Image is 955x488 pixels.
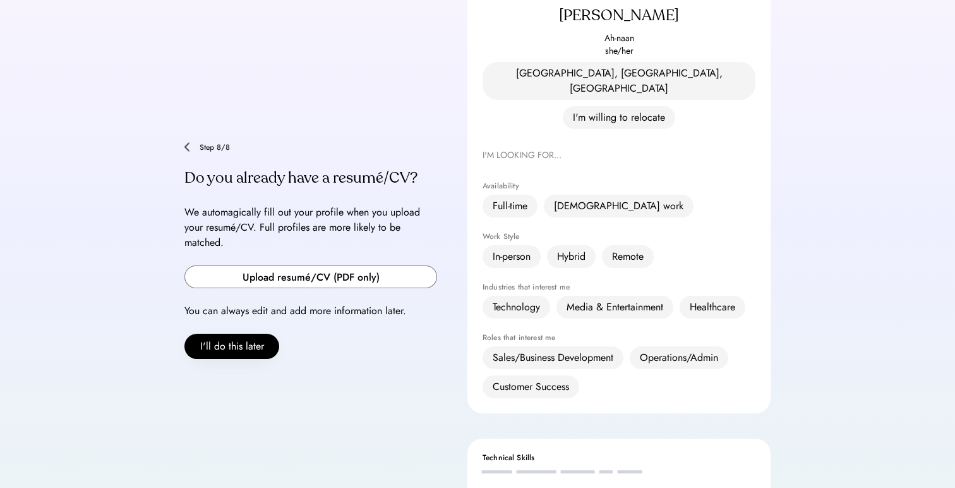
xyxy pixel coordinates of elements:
[612,249,644,264] div: Remote
[554,198,683,214] div: [DEMOGRAPHIC_DATA] work
[483,334,755,341] div: Roles that interest me
[184,205,437,250] div: We automagically fill out your profile when you upload your resumé/CV. Full profiles are more lik...
[184,334,279,359] button: I'll do this later
[557,249,586,264] div: Hybrid
[483,6,755,26] div: [PERSON_NAME]
[493,379,569,394] div: Customer Success
[184,142,189,152] img: chevron-left.png
[640,350,718,365] div: Operations/Admin
[483,464,642,479] div: Neque molestie lacinia sit morbi
[690,300,735,315] div: Healthcare
[483,32,755,45] div: Ah-naan
[483,148,755,163] div: I'M LOOKING FOR...
[493,249,531,264] div: In-person
[483,45,755,58] div: she/her
[483,283,755,291] div: Industries that interest me
[200,143,437,151] div: Step 8/8
[483,233,755,240] div: Work Style
[567,300,663,315] div: Media & Entertainment
[493,300,540,315] div: Technology
[573,110,665,125] div: I'm willing to relocate
[184,303,437,319] div: You can always edit and add more information later.
[493,66,745,96] div: [GEOGRAPHIC_DATA], [GEOGRAPHIC_DATA], [GEOGRAPHIC_DATA]
[483,454,755,461] div: Technical Skills
[493,198,527,214] div: Full-time
[184,168,437,188] div: Do you already have a resumé/CV?
[493,350,613,365] div: Sales/Business Development
[483,182,755,190] div: Availability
